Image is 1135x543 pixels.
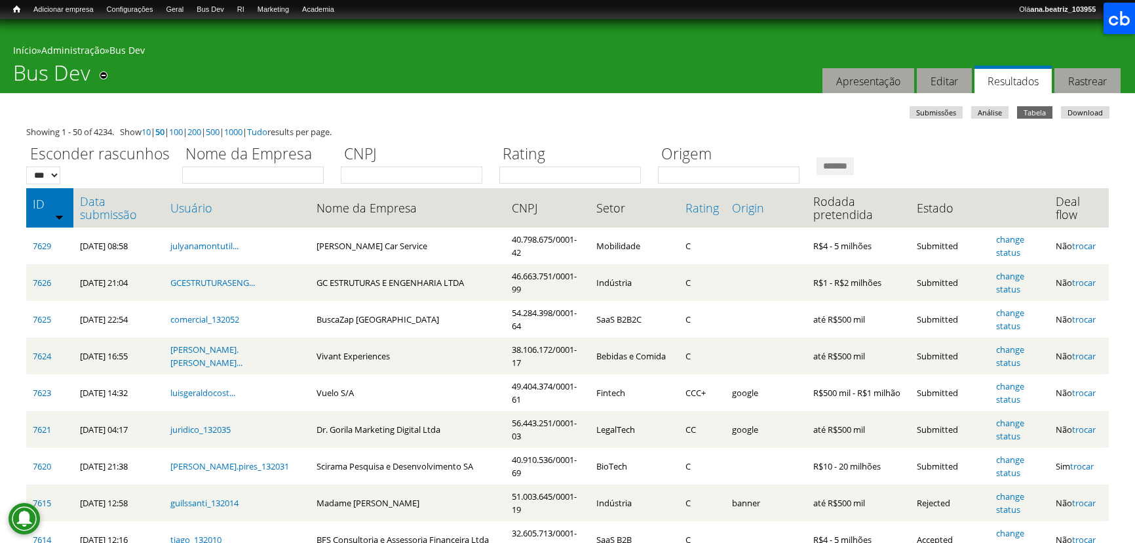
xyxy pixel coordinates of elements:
[807,264,911,301] td: R$1 - R$2 milhões
[725,485,807,521] td: banner
[73,228,164,264] td: [DATE] 08:58
[822,68,914,94] a: Apresentação
[310,485,505,521] td: Madame [PERSON_NAME]
[170,387,235,399] a: luisgeraldocost...
[1072,240,1096,252] a: trocar
[310,228,505,264] td: [PERSON_NAME] Car Service
[73,301,164,338] td: [DATE] 22:54
[910,338,990,374] td: Submitted
[505,301,590,338] td: 54.284.398/0001-64
[910,188,990,228] th: Estado
[505,485,590,521] td: 51.003.645/0001-19
[310,338,505,374] td: Vivant Experiences
[1049,374,1109,411] td: Não
[159,3,190,16] a: Geral
[679,485,725,521] td: C
[996,233,1024,258] a: change status
[996,344,1024,369] a: change status
[910,106,963,119] a: Submissões
[590,448,679,485] td: BioTech
[996,380,1024,405] a: change status
[590,338,679,374] td: Bebidas e Comida
[590,188,679,228] th: Setor
[33,240,51,252] a: 7629
[206,126,220,138] a: 500
[679,301,725,338] td: C
[996,491,1024,515] a: change status
[80,195,157,221] a: Data submissão
[13,5,20,14] span: Início
[725,374,807,411] td: google
[169,126,183,138] a: 100
[910,374,990,411] td: Submitted
[505,338,590,374] td: 38.106.172/0001-17
[590,374,679,411] td: Fintech
[590,228,679,264] td: Mobilidade
[170,497,239,509] a: guilssanti_132014
[679,264,725,301] td: C
[170,424,231,435] a: juridico_132035
[679,448,725,485] td: C
[505,228,590,264] td: 40.798.675/0001-42
[910,485,990,521] td: Rejected
[590,264,679,301] td: Indústria
[679,228,725,264] td: C
[974,66,1052,94] a: Resultados
[310,301,505,338] td: BuscaZap [GEOGRAPHIC_DATA]
[296,3,341,16] a: Academia
[996,417,1024,442] a: change status
[910,411,990,448] td: Submitted
[590,411,679,448] td: LegalTech
[807,338,911,374] td: até R$500 mil
[505,264,590,301] td: 46.663.751/0001-99
[590,485,679,521] td: Indústria
[341,143,491,167] label: CNPJ
[1049,485,1109,521] td: Não
[170,344,242,369] a: [PERSON_NAME].[PERSON_NAME]...
[1030,5,1096,13] strong: ana.beatriz_103955
[73,264,164,301] td: [DATE] 21:04
[996,270,1024,295] a: change status
[807,374,911,411] td: R$500 mil - R$1 milhão
[310,188,505,228] th: Nome da Empresa
[310,374,505,411] td: Vuelo S/A
[33,460,51,472] a: 7620
[590,301,679,338] td: SaaS B2B2C
[996,307,1024,332] a: change status
[170,277,255,289] a: GCESTRUTURASENG...
[41,44,105,56] a: Administração
[1049,228,1109,264] td: Não
[910,301,990,338] td: Submitted
[55,212,64,221] img: ordem crescente
[26,143,174,167] label: Esconder rascunhos
[73,485,164,521] td: [DATE] 12:58
[170,240,239,252] a: julyanamontutil...
[26,125,1109,138] div: Showing 1 - 50 of 4234. Show | | | | | | results per page.
[807,448,911,485] td: R$10 - 20 milhões
[1072,497,1096,509] a: trocar
[33,350,51,362] a: 7624
[679,411,725,448] td: CC
[996,454,1024,479] a: change status
[182,143,332,167] label: Nome da Empresa
[170,460,289,472] a: [PERSON_NAME].pires_132031
[310,411,505,448] td: Dr. Gorila Marketing Digital Ltda
[1012,3,1102,16] a: Oláana.beatriz_103955
[170,313,239,325] a: comercial_132052
[505,188,590,228] th: CNPJ
[1017,106,1052,119] a: Tabela
[499,143,649,167] label: Rating
[100,3,160,16] a: Configurações
[679,338,725,374] td: C
[1049,264,1109,301] td: Não
[1072,277,1096,289] a: trocar
[33,197,67,211] a: ID
[505,411,590,448] td: 56.443.251/0001-03
[1072,387,1096,399] a: trocar
[1054,68,1121,94] a: Rastrear
[807,411,911,448] td: até R$500 mil
[1049,188,1109,228] th: Deal flow
[725,411,807,448] td: google
[73,448,164,485] td: [DATE] 21:38
[685,201,719,214] a: Rating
